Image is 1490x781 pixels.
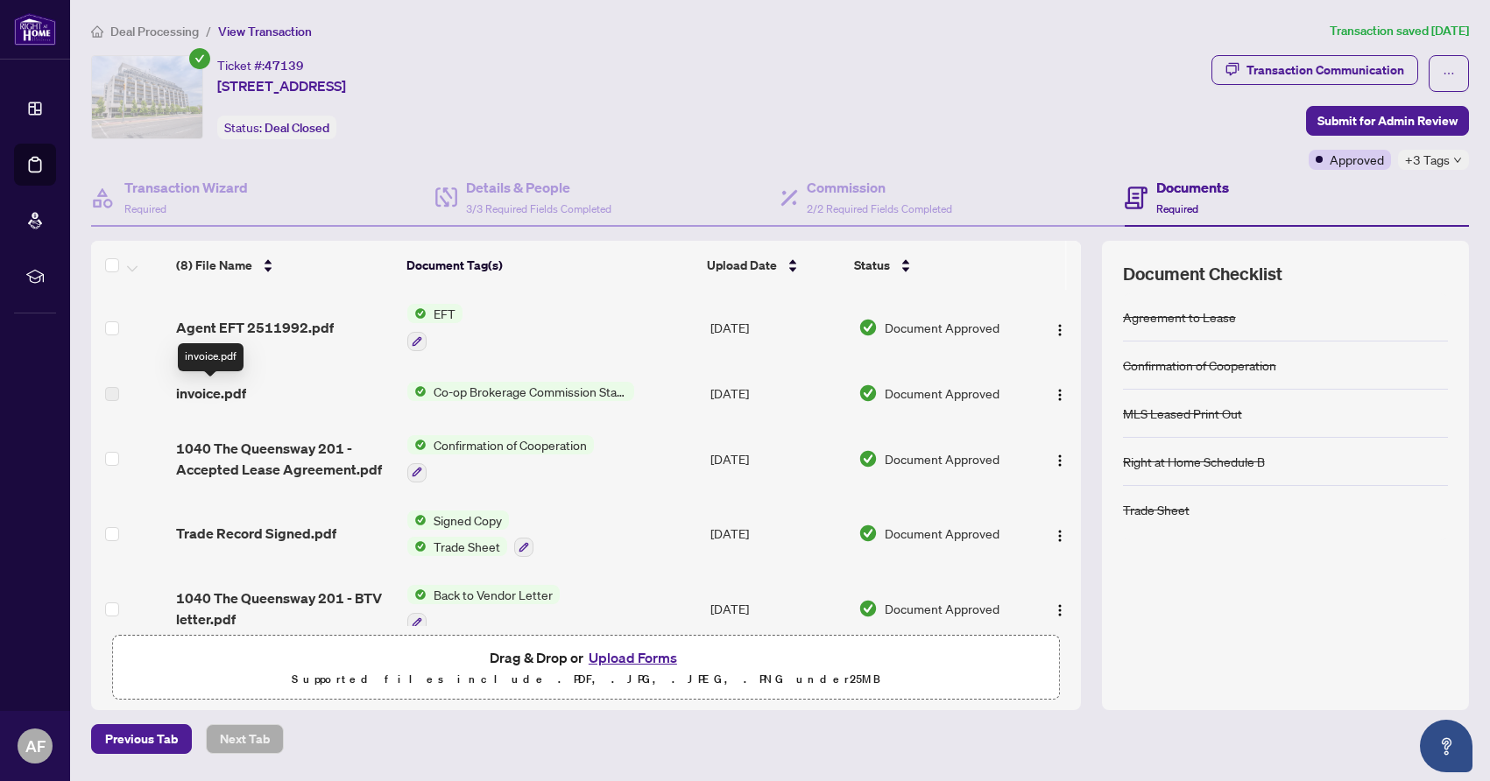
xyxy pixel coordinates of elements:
td: [DATE] [703,365,851,421]
span: 2/2 Required Fields Completed [807,202,952,215]
article: Transaction saved [DATE] [1330,21,1469,41]
img: Logo [1053,529,1067,543]
span: ellipsis [1443,67,1455,80]
button: Logo [1046,519,1074,547]
img: Status Icon [407,304,427,323]
div: Right at Home Schedule B [1123,452,1265,471]
span: [STREET_ADDRESS] [217,75,346,96]
button: Status IconBack to Vendor Letter [407,585,560,632]
img: Status Icon [407,585,427,604]
span: Document Checklist [1123,262,1282,286]
img: Logo [1053,388,1067,402]
span: Document Approved [885,383,999,403]
span: home [91,25,103,38]
img: logo [14,13,56,46]
span: down [1453,156,1462,165]
span: (8) File Name [176,256,252,275]
button: Next Tab [206,724,284,754]
span: 1040 The Queensway 201 - BTV letter.pdf [176,588,393,630]
div: Agreement to Lease [1123,307,1236,327]
td: [DATE] [703,496,851,572]
span: Drag & Drop orUpload FormsSupported files include .PDF, .JPG, .JPEG, .PNG under25MB [113,636,1059,700]
td: [DATE] [703,421,851,496]
span: Status [854,256,890,275]
span: Document Approved [885,449,999,468]
div: Transaction Communication [1246,56,1404,84]
button: Status IconSigned CopyStatus IconTrade Sheet [407,510,533,558]
div: invoice.pdf [178,343,244,371]
img: Document Status [858,524,878,543]
img: Document Status [858,449,878,468]
img: Status Icon [407,537,427,556]
p: Supported files include .PDF, .JPG, .JPEG, .PNG under 25 MB [124,669,1049,690]
span: Document Approved [885,318,999,337]
div: Trade Sheet [1123,500,1190,519]
img: IMG-W12272323_1.jpg [92,56,202,138]
span: Deal Closed [265,120,329,136]
img: Logo [1053,603,1067,617]
img: Logo [1053,454,1067,468]
img: Document Status [858,599,878,618]
span: Trade Record Signed.pdf [176,523,336,544]
button: Logo [1046,445,1074,473]
img: Status Icon [407,435,427,454]
button: Logo [1046,379,1074,407]
span: Deal Processing [110,24,199,39]
img: Document Status [858,383,878,403]
h4: Commission [807,177,952,198]
span: Previous Tab [105,725,178,753]
span: AF [25,734,46,758]
button: Logo [1046,595,1074,623]
span: Required [1156,202,1198,215]
div: Ticket #: [217,55,304,75]
span: Upload Date [707,256,777,275]
button: Status IconCo-op Brokerage Commission Statement [407,382,634,401]
button: Submit for Admin Review [1306,106,1469,136]
span: Signed Copy [427,510,509,530]
span: Document Approved [885,524,999,543]
button: Upload Forms [583,646,682,669]
span: Required [124,202,166,215]
span: Drag & Drop or [490,646,682,669]
span: Trade Sheet [427,537,507,556]
button: Status IconConfirmation of Cooperation [407,435,594,482]
li: / [206,21,211,41]
div: Confirmation of Cooperation [1123,355,1276,375]
span: Document Approved [885,599,999,618]
h4: Documents [1156,177,1229,198]
span: EFT [427,304,463,323]
span: check-circle [189,48,210,69]
img: Logo [1053,323,1067,337]
button: Previous Tab [91,724,192,754]
h4: Transaction Wizard [124,177,248,198]
th: Status [847,241,1025,290]
td: [DATE] [703,571,851,646]
span: View Transaction [218,24,312,39]
span: 1040 The Queensway 201 - Accepted Lease Agreement.pdf [176,438,393,480]
th: Upload Date [700,241,847,290]
span: invoice.pdf [176,383,246,404]
th: Document Tag(s) [399,241,700,290]
img: Status Icon [407,382,427,401]
div: Status: [217,116,336,139]
span: Approved [1330,150,1384,169]
td: [DATE] [703,290,851,365]
button: Open asap [1420,720,1472,772]
button: Logo [1046,313,1074,341]
span: Confirmation of Cooperation [427,435,594,454]
span: Submit for Admin Review [1317,107,1458,135]
div: MLS Leased Print Out [1123,404,1242,423]
h4: Details & People [466,177,611,198]
th: (8) File Name [169,241,399,290]
span: +3 Tags [1405,150,1450,170]
button: Transaction Communication [1211,55,1418,85]
span: Co-op Brokerage Commission Statement [427,382,634,401]
span: Agent EFT 2511992.pdf [176,317,334,338]
span: Back to Vendor Letter [427,585,560,604]
img: Document Status [858,318,878,337]
span: 47139 [265,58,304,74]
button: Status IconEFT [407,304,463,351]
span: 3/3 Required Fields Completed [466,202,611,215]
img: Status Icon [407,510,427,530]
